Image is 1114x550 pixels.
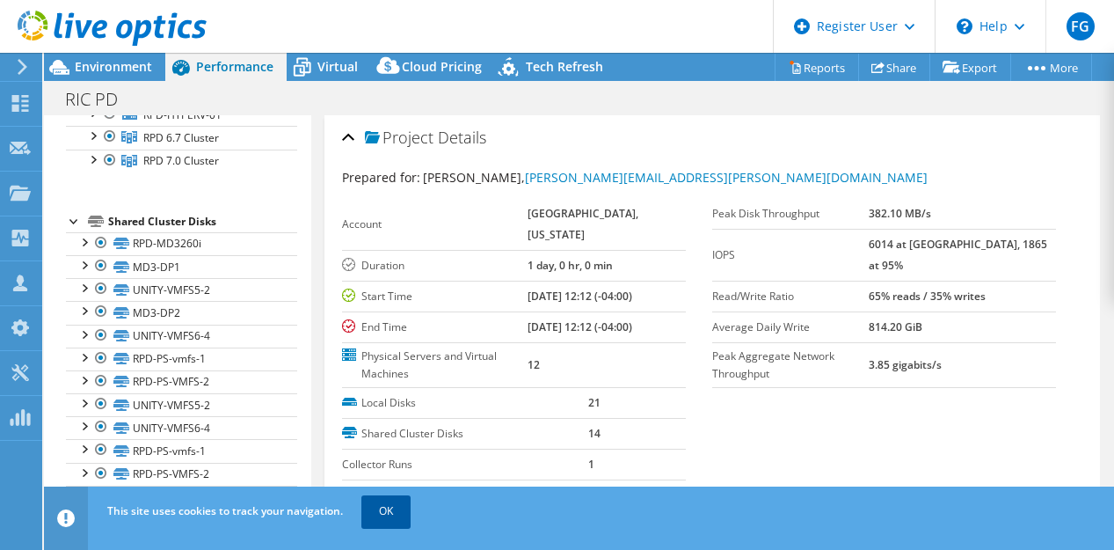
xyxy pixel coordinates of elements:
label: Start Time [342,288,528,305]
span: RPD 7.0 Cluster [143,153,219,168]
a: RPD 6.7 Cluster [66,126,297,149]
b: 814.20 GiB [869,319,922,334]
span: Project [365,129,433,147]
span: Performance [196,58,273,75]
label: Peak Aggregate Network Throughput [712,348,869,383]
b: 1 [588,457,594,472]
a: UNITY-VMFS6-4 [66,325,297,348]
b: 65% reads / 35% writes [869,289,986,304]
label: Prepared for: [342,169,420,186]
a: UNITY-VMFS5-2 [66,278,297,301]
a: RPD-PS-vmfs-1 [66,439,297,462]
b: 14 [588,426,601,441]
label: Collector Runs [342,456,587,473]
span: Environment [75,58,152,75]
label: Duration [342,257,528,275]
a: RPD 7.0 Cluster [66,150,297,172]
a: [PERSON_NAME][EMAIL_ADDRESS][PERSON_NAME][DOMAIN_NAME] [525,169,928,186]
span: RPD-HYPERV-01 [143,107,222,122]
a: UNITY-VMFS5-2 [66,393,297,416]
a: RPD-PS-VMFS-2 [66,370,297,393]
b: 1 day, 0 hr, 0 min [528,258,613,273]
a: MD3-DP1 [66,255,297,278]
b: [GEOGRAPHIC_DATA], [US_STATE] [528,206,638,242]
b: 3.85 gigabits/s [869,357,942,372]
a: UNITY-VMFS6-4 [66,416,297,439]
a: MD3-DP2 [66,301,297,324]
span: This site uses cookies to track your navigation. [107,503,343,518]
span: FG [1067,12,1095,40]
label: Read/Write Ratio [712,288,869,305]
b: 12 [528,357,540,372]
a: More [1010,54,1092,81]
div: Shared Cluster Disks [108,211,297,232]
span: Details [438,127,486,148]
span: Cloud Pricing [402,58,482,75]
label: Average Daily Write [712,319,869,336]
label: End Time [342,319,528,336]
label: Shared Cluster Disks [342,425,587,443]
span: Virtual [317,58,358,75]
label: Account [342,216,528,233]
label: Local Disks [342,394,587,412]
b: 6014 at [GEOGRAPHIC_DATA], 1865 at 95% [869,237,1047,273]
svg: \n [957,18,972,34]
b: [DATE] 12:12 (-04:00) [528,289,632,304]
b: 382.10 MB/s [869,206,931,221]
a: RPD-PS-VMFS-2 [66,463,297,486]
a: RPD-MD3260i [66,232,297,255]
span: Tech Refresh [526,58,603,75]
a: RPD-MD3260i [66,486,297,509]
label: Physical Servers and Virtual Machines [342,348,528,383]
a: RPD-PS-vmfs-1 [66,348,297,370]
a: RPD-HYPERV-01 [66,103,297,126]
span: RPD 6.7 Cluster [143,130,219,145]
b: 21 [588,395,601,410]
h1: RIC PD [57,90,145,109]
a: Export [929,54,1011,81]
label: Peak Disk Throughput [712,205,869,223]
span: [PERSON_NAME], [423,169,928,186]
b: [DATE] 12:12 (-04:00) [528,319,632,334]
label: IOPS [712,246,869,264]
a: Reports [775,54,859,81]
a: Share [858,54,930,81]
a: OK [361,495,411,527]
